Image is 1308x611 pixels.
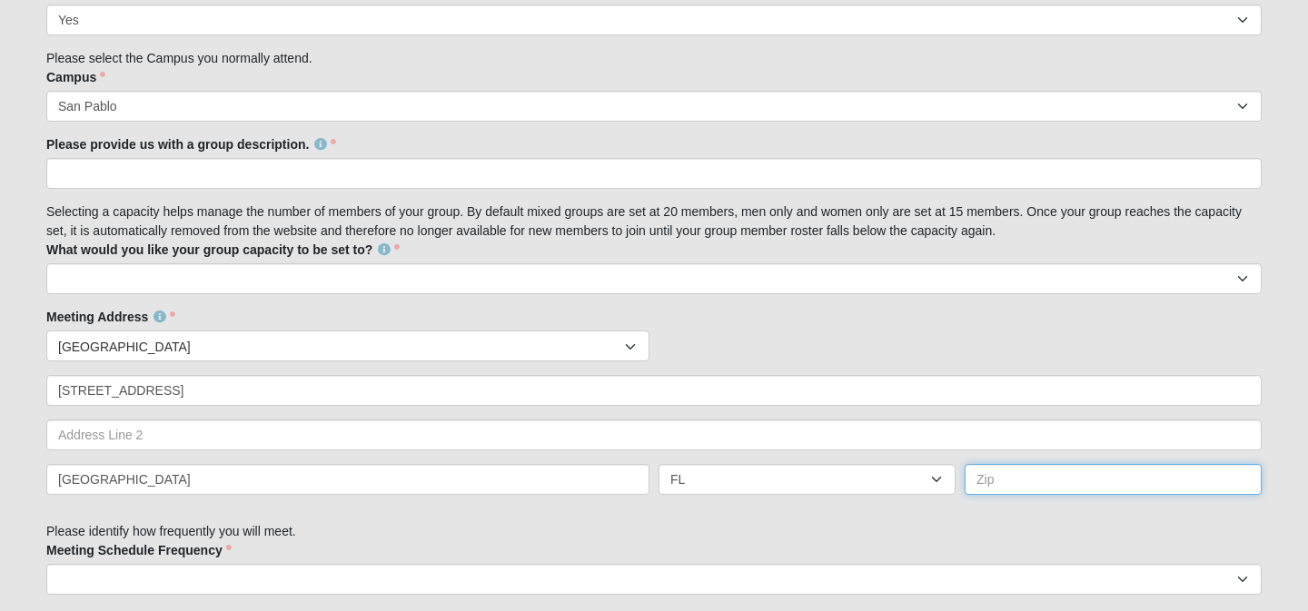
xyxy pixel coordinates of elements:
input: Address Line 2 [46,419,1262,450]
input: Zip [965,464,1262,495]
label: Meeting Address [46,308,175,326]
input: City [46,464,649,495]
label: Please provide us with a group description. [46,135,336,153]
label: Campus [46,68,105,86]
label: Meeting Schedule Frequency [46,541,232,559]
span: [GEOGRAPHIC_DATA] [58,331,625,362]
input: Address Line 1 [46,375,1262,406]
label: What would you like your group capacity to be set to? [46,241,400,259]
